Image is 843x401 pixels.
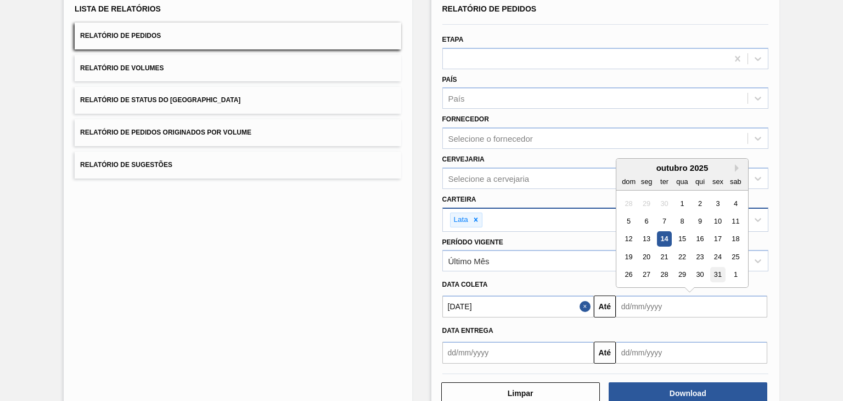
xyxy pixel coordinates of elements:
button: Relatório de Sugestões [75,152,401,179]
div: Choose sábado, 18 de outubro de 2025 [728,232,743,247]
div: ter [657,174,672,189]
div: Choose quinta-feira, 23 de outubro de 2025 [693,249,707,264]
div: Choose sexta-feira, 24 de outubro de 2025 [710,249,725,264]
div: Choose domingo, 19 de outubro de 2025 [621,249,636,264]
label: Fornecedor [442,115,489,123]
div: Choose quarta-feira, 8 de outubro de 2025 [675,214,689,229]
button: Close [580,296,594,318]
div: Not available segunda-feira, 29 de setembro de 2025 [639,196,654,211]
div: outubro 2025 [616,163,748,172]
div: Choose sexta-feira, 31 de outubro de 2025 [710,268,725,282]
div: Choose sexta-feira, 3 de outubro de 2025 [710,196,725,211]
div: Choose terça-feira, 7 de outubro de 2025 [657,214,672,229]
div: Choose sábado, 4 de outubro de 2025 [728,196,743,211]
div: Choose segunda-feira, 27 de outubro de 2025 [639,268,654,282]
span: Lista de Relatórios [75,4,161,13]
label: Etapa [442,36,464,43]
div: Choose sábado, 11 de outubro de 2025 [728,214,743,229]
span: Relatório de Pedidos [80,32,161,40]
div: Lata [451,213,470,227]
div: Choose domingo, 26 de outubro de 2025 [621,268,636,282]
div: Choose quinta-feira, 16 de outubro de 2025 [693,232,707,247]
label: Carteira [442,196,476,203]
button: Relatório de Pedidos Originados por Volume [75,119,401,146]
div: Choose segunda-feira, 20 de outubro de 2025 [639,249,654,264]
div: Choose sábado, 25 de outubro de 2025 [728,249,743,264]
div: sex [710,174,725,189]
div: Choose sábado, 1 de novembro de 2025 [728,268,743,282]
div: Choose terça-feira, 28 de outubro de 2025 [657,268,672,282]
div: dom [621,174,636,189]
div: Último Mês [448,257,490,266]
div: qui [693,174,707,189]
button: Relatório de Status do [GEOGRAPHIC_DATA] [75,87,401,114]
div: Choose quinta-feira, 30 de outubro de 2025 [693,268,707,282]
span: Relatório de Sugestões [80,161,172,169]
button: Next Month [735,164,743,172]
label: País [442,76,457,83]
input: dd/mm/yyyy [616,342,767,364]
span: Relatório de Volumes [80,64,164,72]
input: dd/mm/yyyy [442,296,594,318]
div: País [448,94,465,103]
div: Choose sexta-feira, 17 de outubro de 2025 [710,232,725,247]
label: Período Vigente [442,238,503,246]
div: Not available domingo, 28 de setembro de 2025 [621,196,636,211]
span: Data Entrega [442,327,493,335]
div: Choose domingo, 5 de outubro de 2025 [621,214,636,229]
div: Choose quarta-feira, 15 de outubro de 2025 [675,232,689,247]
label: Cervejaria [442,155,485,163]
div: Choose quinta-feira, 9 de outubro de 2025 [693,214,707,229]
input: dd/mm/yyyy [616,296,767,318]
div: Not available terça-feira, 30 de setembro de 2025 [657,196,672,211]
div: qua [675,174,689,189]
span: Relatório de Pedidos [442,4,537,13]
div: Selecione a cervejaria [448,174,530,183]
span: Data coleta [442,281,488,288]
div: Choose segunda-feira, 13 de outubro de 2025 [639,232,654,247]
div: Choose terça-feira, 14 de outubro de 2025 [657,232,672,247]
div: Choose quarta-feira, 22 de outubro de 2025 [675,249,689,264]
button: Relatório de Pedidos [75,23,401,49]
button: Relatório de Volumes [75,55,401,82]
div: Choose domingo, 12 de outubro de 2025 [621,232,636,247]
div: Choose quarta-feira, 29 de outubro de 2025 [675,268,689,282]
button: Até [594,342,616,364]
button: Até [594,296,616,318]
div: Choose quarta-feira, 1 de outubro de 2025 [675,196,689,211]
input: dd/mm/yyyy [442,342,594,364]
div: sab [728,174,743,189]
div: month 2025-10 [620,194,744,283]
span: Relatório de Status do [GEOGRAPHIC_DATA] [80,96,240,104]
div: Selecione o fornecedor [448,134,533,143]
div: Choose sexta-feira, 10 de outubro de 2025 [710,214,725,229]
span: Relatório de Pedidos Originados por Volume [80,129,251,136]
div: Choose segunda-feira, 6 de outubro de 2025 [639,214,654,229]
div: seg [639,174,654,189]
div: Choose terça-feira, 21 de outubro de 2025 [657,249,672,264]
div: Choose quinta-feira, 2 de outubro de 2025 [693,196,707,211]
